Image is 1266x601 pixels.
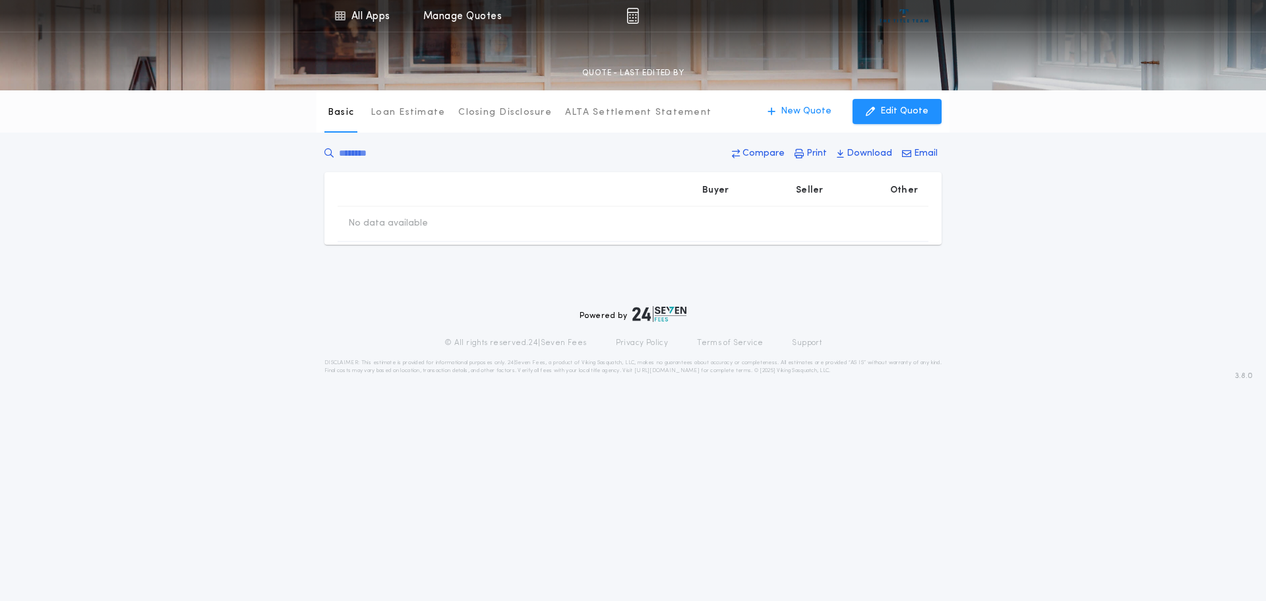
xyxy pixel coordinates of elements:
[847,147,892,160] p: Download
[634,368,700,373] a: [URL][DOMAIN_NAME]
[898,142,942,166] button: Email
[796,184,824,197] p: Seller
[565,106,711,119] p: ALTA Settlement Statement
[833,142,896,166] button: Download
[1235,370,1253,382] span: 3.8.0
[728,142,789,166] button: Compare
[697,338,763,348] a: Terms of Service
[781,105,831,118] p: New Quote
[791,142,831,166] button: Print
[792,338,822,348] a: Support
[324,359,942,375] p: DISCLAIMER: This estimate is provided for informational purposes only. 24|Seven Fees, a product o...
[632,306,686,322] img: logo
[626,8,639,24] img: img
[616,338,669,348] a: Privacy Policy
[754,99,845,124] button: New Quote
[806,147,827,160] p: Print
[371,106,445,119] p: Loan Estimate
[582,67,684,80] p: QUOTE - LAST EDITED BY
[338,206,438,241] td: No data available
[880,105,928,118] p: Edit Quote
[580,306,686,322] div: Powered by
[458,106,552,119] p: Closing Disclosure
[742,147,785,160] p: Compare
[328,106,354,119] p: Basic
[853,99,942,124] button: Edit Quote
[890,184,918,197] p: Other
[702,184,729,197] p: Buyer
[880,9,929,22] img: vs-icon
[914,147,938,160] p: Email
[444,338,587,348] p: © All rights reserved. 24|Seven Fees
